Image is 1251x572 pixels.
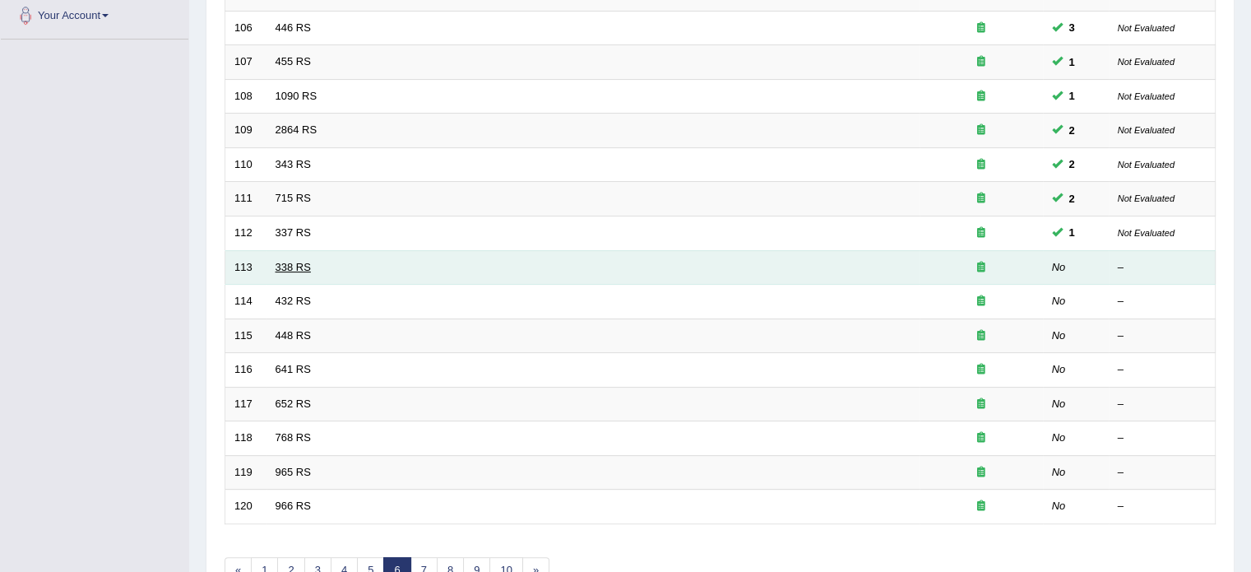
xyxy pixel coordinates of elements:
a: 432 RS [276,295,311,307]
a: 338 RS [276,261,311,273]
a: 1090 RS [276,90,317,102]
div: – [1118,397,1207,412]
div: – [1118,362,1207,378]
a: 965 RS [276,466,311,478]
div: Exam occurring question [929,157,1034,173]
div: – [1118,328,1207,344]
div: Exam occurring question [929,260,1034,276]
a: 2864 RS [276,123,317,136]
div: – [1118,499,1207,514]
td: 109 [225,114,266,148]
td: 107 [225,45,266,80]
small: Not Evaluated [1118,228,1175,238]
span: You can still take this question [1063,156,1082,173]
td: 116 [225,353,266,388]
td: 113 [225,250,266,285]
em: No [1052,466,1066,478]
small: Not Evaluated [1118,57,1175,67]
span: You can still take this question [1063,190,1082,207]
td: 118 [225,421,266,456]
em: No [1052,261,1066,273]
a: 768 RS [276,431,311,444]
span: You can still take this question [1063,224,1082,241]
div: Exam occurring question [929,397,1034,412]
em: No [1052,329,1066,342]
em: No [1052,500,1066,512]
td: 106 [225,11,266,45]
div: Exam occurring question [929,465,1034,481]
a: 343 RS [276,158,311,170]
small: Not Evaluated [1118,125,1175,135]
div: – [1118,465,1207,481]
td: 114 [225,285,266,319]
a: 337 RS [276,226,311,239]
em: No [1052,295,1066,307]
div: – [1118,260,1207,276]
small: Not Evaluated [1118,193,1175,203]
td: 111 [225,182,266,216]
div: Exam occurring question [929,21,1034,36]
td: 110 [225,147,266,182]
em: No [1052,363,1066,375]
a: 455 RS [276,55,311,67]
small: Not Evaluated [1118,160,1175,170]
div: – [1118,294,1207,309]
td: 117 [225,387,266,421]
a: 641 RS [276,363,311,375]
div: Exam occurring question [929,89,1034,105]
td: 112 [225,216,266,250]
a: 448 RS [276,329,311,342]
div: Exam occurring question [929,499,1034,514]
div: Exam occurring question [929,123,1034,138]
a: 446 RS [276,21,311,34]
div: Exam occurring question [929,226,1034,241]
em: No [1052,398,1066,410]
div: Exam occurring question [929,362,1034,378]
a: 715 RS [276,192,311,204]
div: Exam occurring question [929,328,1034,344]
span: You can still take this question [1063,19,1082,36]
div: Exam occurring question [929,294,1034,309]
small: Not Evaluated [1118,23,1175,33]
div: – [1118,430,1207,446]
span: You can still take this question [1063,122,1082,139]
td: 115 [225,319,266,353]
a: 966 RS [276,500,311,512]
div: Exam occurring question [929,430,1034,446]
div: Exam occurring question [929,191,1034,207]
a: 652 RS [276,398,311,410]
em: No [1052,431,1066,444]
span: You can still take this question [1063,53,1082,71]
small: Not Evaluated [1118,91,1175,101]
div: Exam occurring question [929,54,1034,70]
span: You can still take this question [1063,87,1082,105]
td: 119 [225,455,266,490]
td: 120 [225,490,266,524]
td: 108 [225,79,266,114]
